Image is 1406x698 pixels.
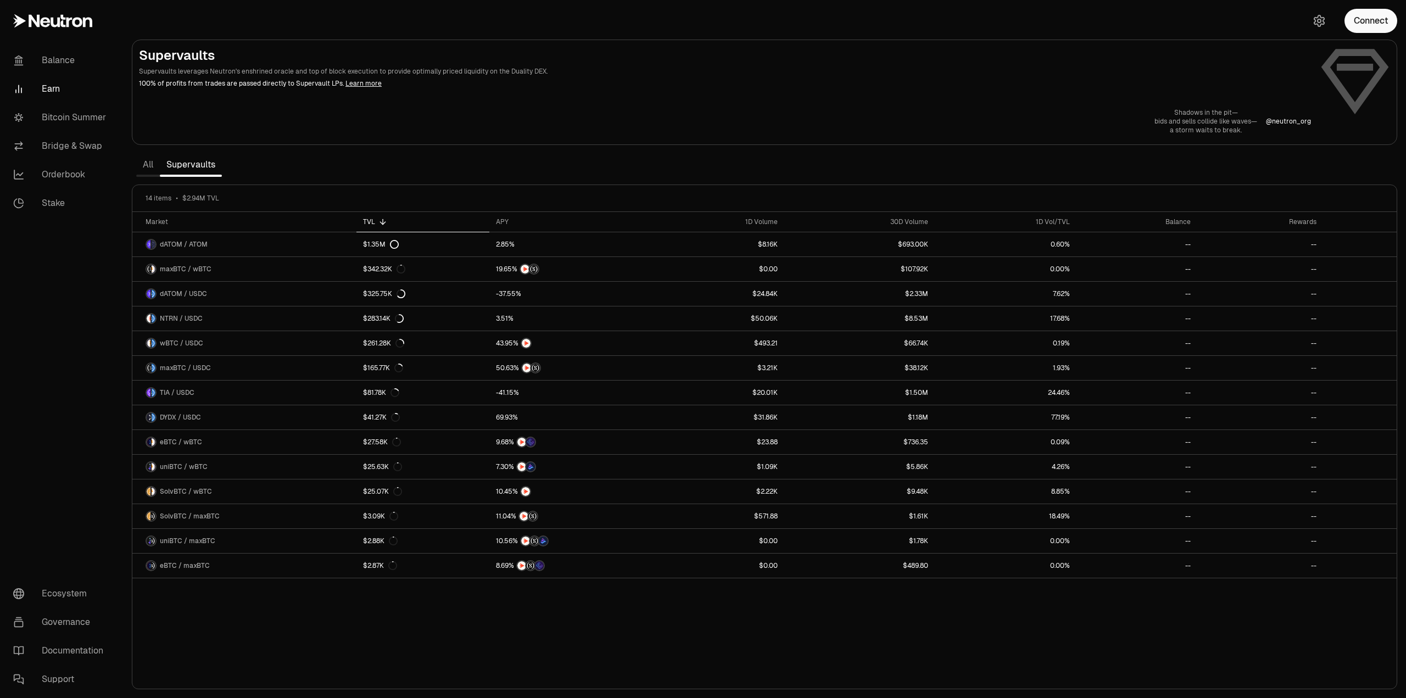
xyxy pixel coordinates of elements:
[363,265,405,273] div: $342.32K
[363,561,397,570] div: $2.87K
[489,455,647,479] a: NTRNBedrock Diamonds
[152,487,155,496] img: wBTC Logo
[132,257,356,281] a: maxBTC LogowBTC LogomaxBTC / wBTC
[356,356,489,380] a: $165.77K
[152,512,155,521] img: maxBTC Logo
[935,257,1076,281] a: 0.00%
[4,46,119,75] a: Balance
[132,232,356,256] a: dATOM LogoATOM LogodATOM / ATOM
[356,554,489,578] a: $2.87K
[356,455,489,479] a: $25.63K
[1083,217,1191,226] div: Balance
[356,381,489,405] a: $81.78K
[147,314,150,323] img: NTRN Logo
[646,331,784,355] a: $493.21
[160,413,201,422] span: DYDX / USDC
[182,194,219,203] span: $2.94M TVL
[784,405,935,429] a: $1.18M
[160,537,215,545] span: uniBTC / maxBTC
[1266,117,1311,126] p: @ neutron_org
[1197,306,1323,331] a: --
[147,388,150,397] img: TIA Logo
[517,561,526,570] img: NTRN
[646,455,784,479] a: $1.09K
[784,282,935,306] a: $2.33M
[363,388,399,397] div: $81.78K
[496,535,640,546] button: NTRNStructured PointsBedrock Diamonds
[363,364,403,372] div: $165.77K
[160,487,212,496] span: SolvBTC / wBTC
[521,487,530,496] img: NTRN
[152,388,155,397] img: USDC Logo
[653,217,778,226] div: 1D Volume
[1076,504,1197,528] a: --
[147,413,150,422] img: DYDX Logo
[496,461,640,472] button: NTRNBedrock Diamonds
[152,438,155,446] img: wBTC Logo
[363,537,398,545] div: $2.88K
[4,665,119,694] a: Support
[941,217,1070,226] div: 1D Vol/TVL
[152,413,155,422] img: USDC Logo
[1076,306,1197,331] a: --
[132,504,356,528] a: SolvBTC LogomaxBTC LogoSolvBTC / maxBTC
[535,561,544,570] img: EtherFi Points
[1076,282,1197,306] a: --
[132,455,356,479] a: uniBTC LogowBTC LogouniBTC / wBTC
[489,479,647,504] a: NTRN
[1197,554,1323,578] a: --
[160,154,222,176] a: Supervaults
[1197,331,1323,355] a: --
[646,504,784,528] a: $571.88
[496,338,640,349] button: NTRN
[147,289,150,298] img: dATOM Logo
[152,537,155,545] img: maxBTC Logo
[147,512,150,521] img: SolvBTC Logo
[1154,117,1257,126] p: bids and sells collide like waves—
[1197,356,1323,380] a: --
[1197,430,1323,454] a: --
[1076,455,1197,479] a: --
[1076,232,1197,256] a: --
[526,462,535,471] img: Bedrock Diamonds
[4,608,119,636] a: Governance
[1076,430,1197,454] a: --
[132,331,356,355] a: wBTC LogoUSDC LogowBTC / USDC
[356,529,489,553] a: $2.88K
[1076,356,1197,380] a: --
[147,438,150,446] img: eBTC Logo
[147,537,150,545] img: uniBTC Logo
[935,430,1076,454] a: 0.09%
[784,232,935,256] a: $693.00K
[356,257,489,281] a: $342.32K
[356,306,489,331] a: $283.14K
[935,306,1076,331] a: 17.68%
[784,529,935,553] a: $1.78K
[152,561,155,570] img: maxBTC Logo
[935,405,1076,429] a: 77.19%
[1197,529,1323,553] a: --
[1076,381,1197,405] a: --
[132,554,356,578] a: eBTC LogomaxBTC LogoeBTC / maxBTC
[363,240,399,249] div: $1.35M
[146,217,350,226] div: Market
[160,265,211,273] span: maxBTC / wBTC
[526,561,535,570] img: Structured Points
[147,561,150,570] img: eBTC Logo
[160,438,202,446] span: eBTC / wBTC
[160,289,207,298] span: dATOM / USDC
[646,282,784,306] a: $24.84K
[146,194,171,203] span: 14 items
[784,430,935,454] a: $736.35
[935,554,1076,578] a: 0.00%
[1154,126,1257,135] p: a storm waits to break.
[935,282,1076,306] a: 7.62%
[646,232,784,256] a: $8.16K
[517,462,526,471] img: NTRN
[4,132,119,160] a: Bridge & Swap
[496,362,640,373] button: NTRNStructured Points
[489,257,647,281] a: NTRNStructured Points
[496,437,640,448] button: NTRNEtherFi Points
[132,430,356,454] a: eBTC LogowBTC LogoeBTC / wBTC
[4,75,119,103] a: Earn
